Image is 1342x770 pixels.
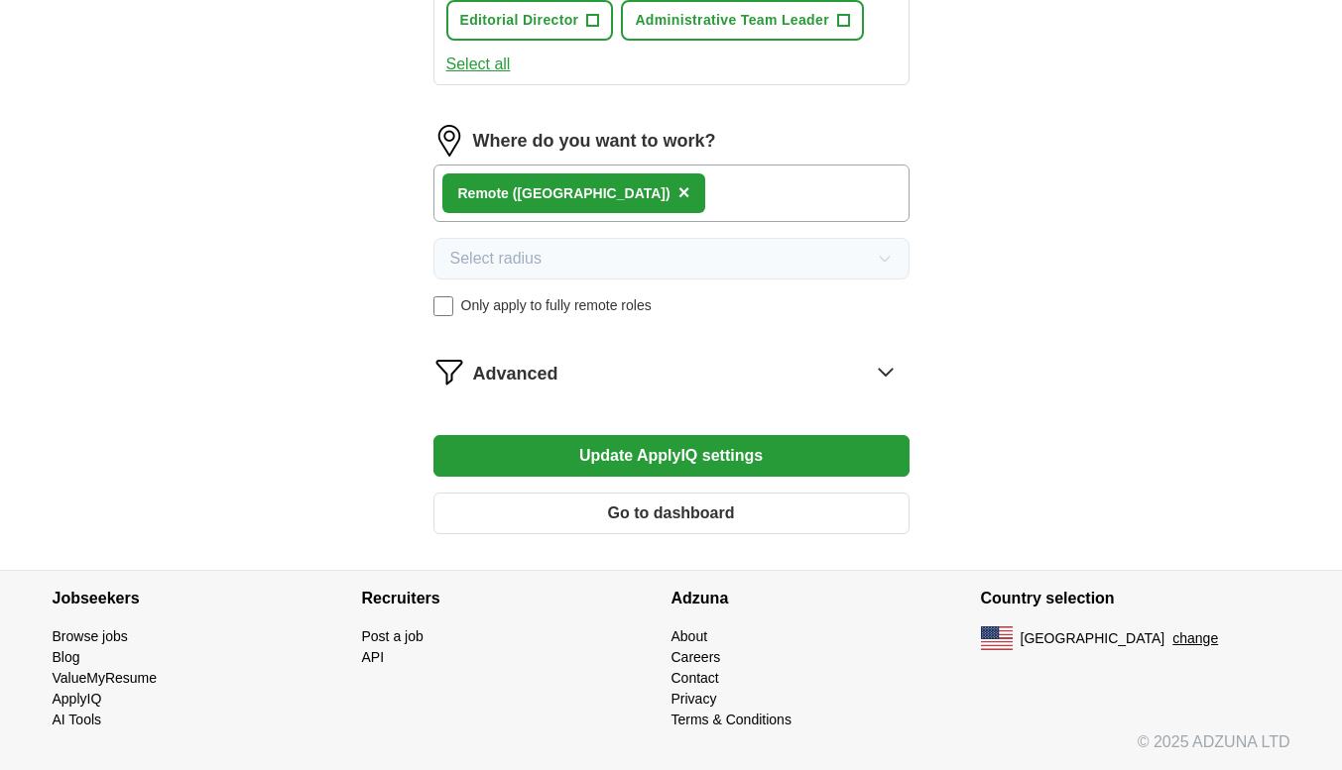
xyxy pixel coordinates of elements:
img: location.png [433,125,465,157]
a: Terms & Conditions [671,712,792,727]
a: ValueMyResume [53,670,158,686]
span: × [678,181,690,203]
span: Administrative Team Leader [635,10,829,31]
button: change [1172,628,1218,649]
button: Update ApplyIQ settings [433,435,910,477]
img: filter [433,356,465,387]
a: API [362,649,385,665]
div: © 2025 ADZUNA LTD [37,730,1306,770]
a: About [671,628,708,644]
a: ApplyIQ [53,691,102,707]
a: Careers [671,649,721,665]
a: Post a job [362,628,424,644]
span: Advanced [473,361,558,387]
span: Select radius [450,247,543,271]
button: Select radius [433,238,910,279]
a: Contact [671,670,719,686]
a: Browse jobs [53,628,128,644]
a: Privacy [671,691,717,707]
button: × [678,178,690,208]
span: Editorial Director [460,10,579,31]
h4: Country selection [981,571,1290,626]
div: Remote ([GEOGRAPHIC_DATA]) [458,183,671,204]
button: Go to dashboard [433,493,910,534]
input: Only apply to fully remote roles [433,296,453,316]
span: Only apply to fully remote roles [461,295,652,316]
a: Blog [53,649,80,665]
span: [GEOGRAPHIC_DATA] [1021,628,1165,649]
label: Where do you want to work? [473,128,716,155]
img: US flag [981,626,1013,650]
a: AI Tools [53,712,102,727]
button: Select all [446,53,511,76]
